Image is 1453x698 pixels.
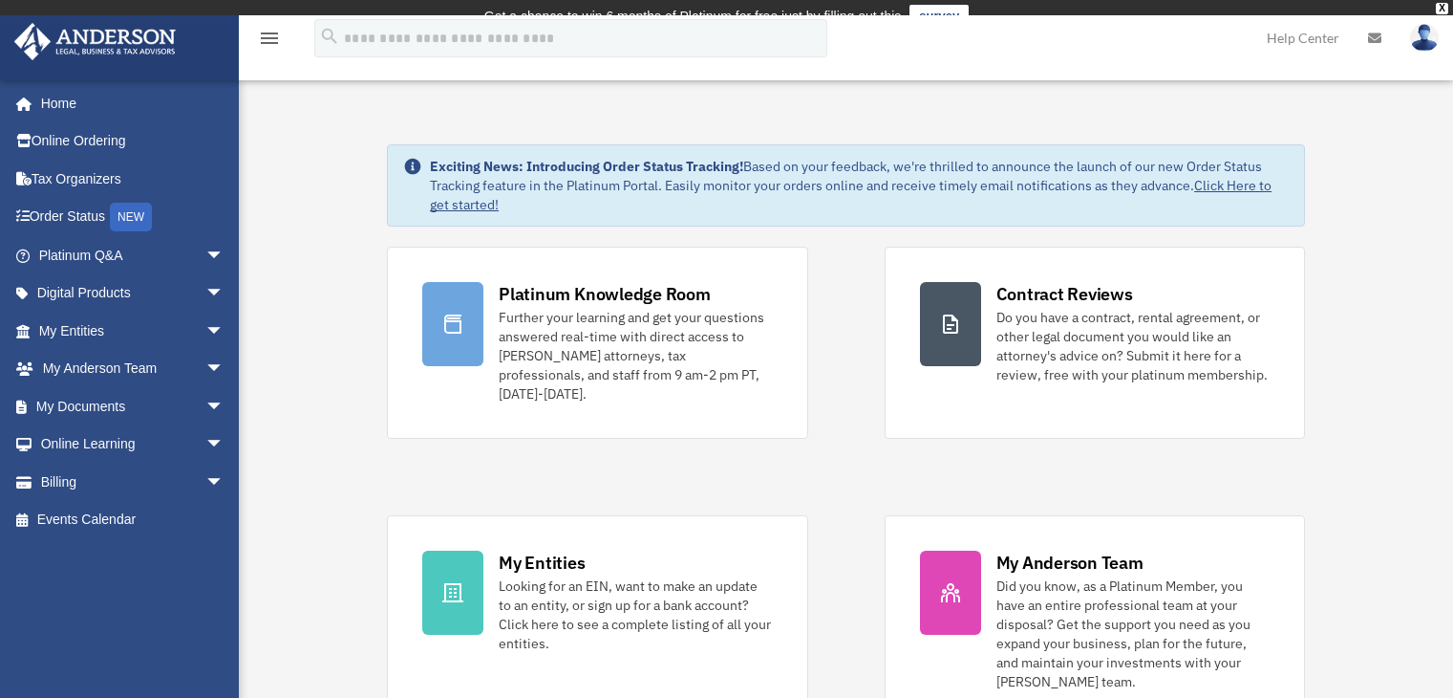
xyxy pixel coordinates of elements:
[1410,24,1439,52] img: User Pic
[205,387,244,426] span: arrow_drop_down
[13,387,253,425] a: My Documentsarrow_drop_down
[13,198,253,237] a: Order StatusNEW
[13,312,253,350] a: My Entitiesarrow_drop_down
[499,308,772,404] div: Further your learning and get your questions answered real-time with direct access to [PERSON_NAM...
[996,551,1143,575] div: My Anderson Team
[13,122,253,161] a: Online Ordering
[499,551,585,575] div: My Entities
[13,463,253,501] a: Billingarrow_drop_down
[258,27,281,50] i: menu
[205,350,244,389] span: arrow_drop_down
[13,236,253,274] a: Platinum Q&Aarrow_drop_down
[13,84,244,122] a: Home
[484,5,902,28] div: Get a chance to win 6 months of Platinum for free just by filling out this
[909,5,969,28] a: survey
[996,577,1270,691] div: Did you know, as a Platinum Member, you have an entire professional team at your disposal? Get th...
[205,425,244,465] span: arrow_drop_down
[205,236,244,275] span: arrow_drop_down
[430,157,1289,214] div: Based on your feedback, we're thrilled to announce the launch of our new Order Status Tracking fe...
[885,247,1305,439] a: Contract Reviews Do you have a contract, rental agreement, or other legal document you would like...
[996,282,1133,306] div: Contract Reviews
[499,577,772,653] div: Looking for an EIN, want to make an update to an entity, or sign up for a bank account? Click her...
[9,23,182,60] img: Anderson Advisors Platinum Portal
[430,158,743,175] strong: Exciting News: Introducing Order Status Tracking!
[13,350,253,388] a: My Anderson Teamarrow_drop_down
[205,274,244,314] span: arrow_drop_down
[258,33,281,50] a: menu
[205,463,244,502] span: arrow_drop_down
[13,501,253,539] a: Events Calendar
[499,282,711,306] div: Platinum Knowledge Room
[13,274,253,313] a: Digital Productsarrow_drop_down
[1436,3,1448,14] div: close
[387,247,807,439] a: Platinum Knowledge Room Further your learning and get your questions answered real-time with dire...
[13,425,253,464] a: Online Learningarrow_drop_down
[205,312,244,351] span: arrow_drop_down
[430,177,1271,213] a: Click Here to get started!
[319,26,340,47] i: search
[110,203,152,231] div: NEW
[996,308,1270,384] div: Do you have a contract, rental agreement, or other legal document you would like an attorney's ad...
[13,160,253,198] a: Tax Organizers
